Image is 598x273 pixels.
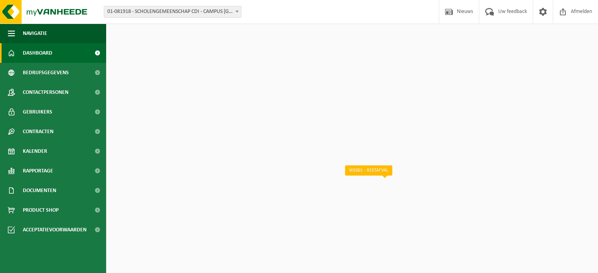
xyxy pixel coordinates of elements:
span: Product Shop [23,200,59,220]
span: Gebruikers [23,102,52,122]
span: Rapportage [23,161,53,181]
span: Contracten [23,122,53,141]
span: Documenten [23,181,56,200]
span: Kalender [23,141,47,161]
span: 01-081918 - SCHOLENGEMEENSCHAP CDI - CAMPUS SINT-JOZEF - IEPER [104,6,241,17]
span: Navigatie [23,24,47,43]
span: Acceptatievoorwaarden [23,220,86,240]
span: 01-081918 - SCHOLENGEMEENSCHAP CDI - CAMPUS SINT-JOZEF - IEPER [104,6,241,18]
span: Contactpersonen [23,82,68,102]
span: Dashboard [23,43,52,63]
span: Bedrijfsgegevens [23,63,69,82]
